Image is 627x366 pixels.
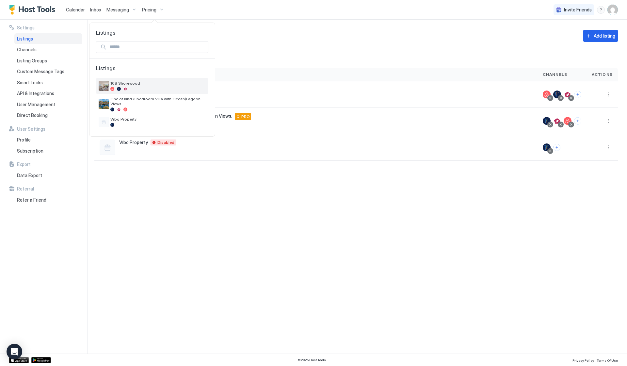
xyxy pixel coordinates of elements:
[110,81,206,86] span: 108 Shorewood
[99,81,109,91] div: listing image
[107,42,208,53] input: Input Field
[96,65,208,78] span: Listings
[89,29,215,36] span: Listings
[99,99,109,109] div: listing image
[110,96,206,106] span: One of kind 3 bedroom Villa with Ocean/Lagoon Views.
[110,117,206,122] span: Vrbo Property
[7,344,22,359] div: Open Intercom Messenger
